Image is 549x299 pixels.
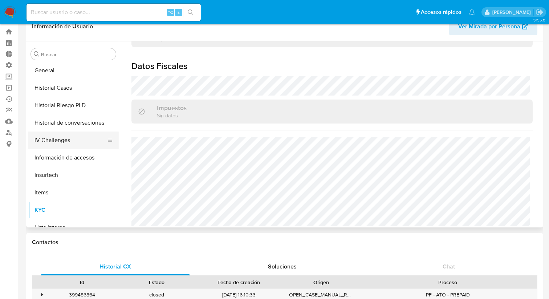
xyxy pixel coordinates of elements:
[28,184,119,201] button: Items
[536,8,544,16] a: Salir
[449,18,537,35] button: Ver Mirada por Persona
[27,8,201,17] input: Buscar usuario o caso...
[28,97,119,114] button: Historial Riesgo PLD
[50,279,114,286] div: Id
[131,61,533,72] h1: Datos Fiscales
[289,279,353,286] div: Origen
[492,9,533,16] p: guillermo.schmiegelow@mercadolibre.com
[28,219,119,236] button: Lista Interna
[178,9,180,16] span: s
[458,18,520,35] span: Ver Mirada por Persona
[131,100,533,123] div: ImpuestosSin datos
[41,51,113,58] input: Buscar
[421,8,461,16] span: Accesos rápidos
[199,279,279,286] div: Fecha de creación
[28,149,119,166] button: Información de accesos
[99,262,131,271] span: Historial CX
[28,62,119,79] button: General
[125,279,189,286] div: Estado
[32,239,537,246] h1: Contactos
[157,36,206,43] p: Sin datos
[41,291,43,298] div: •
[469,9,475,15] a: Notificaciones
[363,279,532,286] div: Proceso
[28,114,119,132] button: Historial de conversaciones
[28,166,119,184] button: Insurtech
[533,17,545,23] span: 3.155.0
[443,262,455,271] span: Chat
[32,23,93,30] h1: Información de Usuario
[28,79,119,97] button: Historial Casos
[157,104,187,112] h3: Impuestos
[183,7,198,17] button: search-icon
[28,201,119,219] button: KYC
[168,9,173,16] span: ⌥
[157,112,187,119] p: Sin datos
[268,262,297,271] span: Soluciones
[28,132,113,149] button: IV Challenges
[34,51,40,57] button: Buscar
